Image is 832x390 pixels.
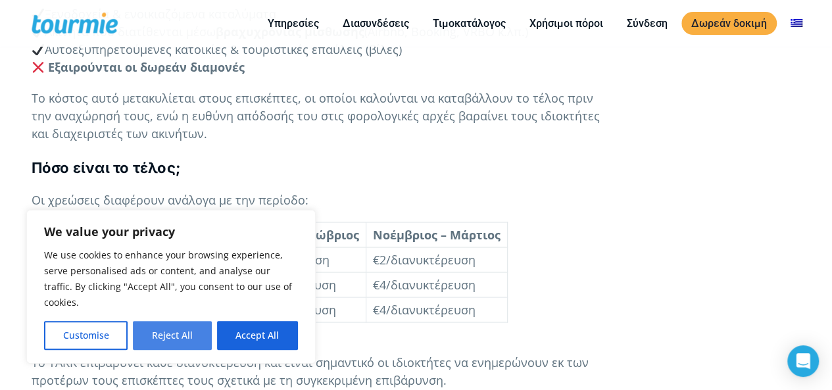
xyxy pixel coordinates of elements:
[44,321,128,350] button: Customise
[520,15,613,32] a: Χρήσιμοι πόροι
[32,41,403,57] span: Αυτοεξυπηρετούμενες κατοικίες & τουριστικές επαύλεις (βίλες)
[258,15,329,32] a: Υπηρεσίες
[133,321,211,350] button: Reject All
[373,226,501,242] b: Νοέμβριος – Μάρτιος
[373,251,476,267] span: €2/διανυκτέρευση
[32,191,308,207] span: Οι χρεώσεις διαφέρουν ανάλογα με την περίοδο:
[681,12,777,35] a: Δωρεάν δοκιμή
[617,15,677,32] a: Σύνδεση
[217,321,298,350] button: Accept All
[787,345,819,377] div: Open Intercom Messenger
[32,354,589,387] span: Το ΤΑΚΚ επιβαρύνει κάθε διανυκτέρευση και είναι σημαντικό οι ιδιοκτήτες να ενημερώνουν εκ των προ...
[32,158,181,176] b: Πόσο είναι το τέλος;
[373,276,476,292] span: €4/διανυκτέρευση
[373,301,476,317] span: €4/διανυκτέρευση
[423,15,516,32] a: Τιμοκατάλογος
[44,247,298,310] p: We use cookies to enhance your browsing experience, serve personalised ads or content, and analys...
[32,90,600,141] span: Το κόστος αυτό μετακυλίεται στους επισκέπτες, οι οποίοι καλούνται να καταβάλλουν το τέλος πριν τη...
[333,15,419,32] a: Διασυνδέσεις
[44,224,298,239] p: We value your privacy
[48,59,245,75] b: Εξαιρούνται οι δωρεάν διαμονές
